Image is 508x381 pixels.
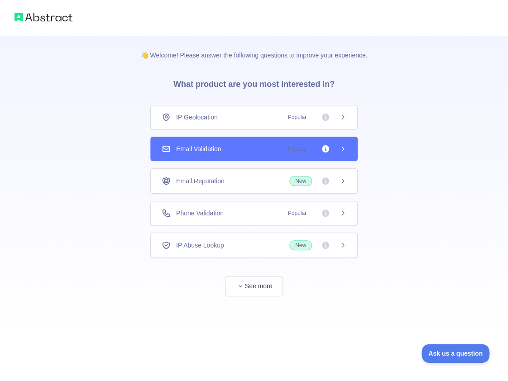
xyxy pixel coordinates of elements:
[176,176,225,186] span: Email Reputation
[283,209,312,218] span: Popular
[126,36,382,60] p: 👋 Welcome! Please answer the following questions to improve your experience.
[283,144,312,153] span: Popular
[283,113,312,122] span: Popular
[176,113,218,122] span: IP Geolocation
[14,11,72,24] img: Abstract logo
[176,209,224,218] span: Phone Validation
[289,240,312,250] span: New
[289,176,312,186] span: New
[159,60,349,105] h3: What product are you most interested in?
[176,144,221,153] span: Email Validation
[176,241,224,250] span: IP Abuse Lookup
[422,344,490,363] iframe: Toggle Customer Support
[225,276,283,296] button: See more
